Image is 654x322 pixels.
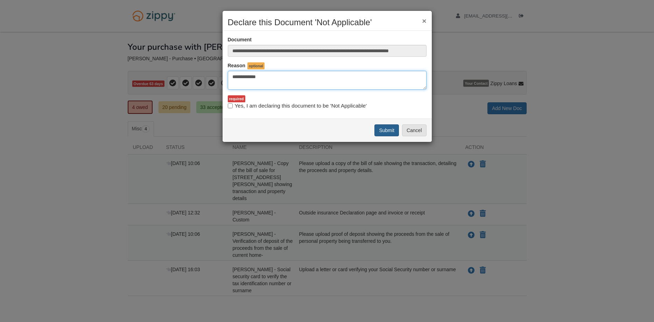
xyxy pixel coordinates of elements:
[228,95,245,102] div: required
[402,124,427,136] button: Cancel
[247,62,265,69] span: optional
[228,62,246,69] label: Reason
[422,17,426,25] button: ×
[374,124,399,136] button: Submit
[228,102,367,110] label: Yes, I am declaring this document to be 'Not Applicable'
[228,71,427,90] textarea: Reasons Why
[228,18,427,27] h2: Declare this Document 'Not Applicable'
[228,45,427,57] input: Doc Name
[228,36,252,43] label: Document
[228,103,233,108] input: Yes, I am declaring this document to be 'Not Applicable'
